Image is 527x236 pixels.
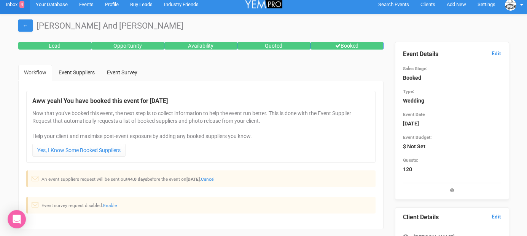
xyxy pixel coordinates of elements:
[91,42,164,50] div: Opportunity
[19,1,24,8] span: 4
[32,144,126,157] a: Yes, I Know Some Booked Suppliers
[127,177,147,182] strong: 44.0 days
[403,75,421,81] strong: Booked
[403,50,501,59] legend: Event Details
[403,98,424,104] strong: Wedding
[18,65,52,81] a: Workflow
[492,213,501,220] a: Edit
[420,2,435,7] span: Clients
[403,112,425,117] small: Event Date
[18,42,91,50] div: Lead
[403,157,418,163] small: Guests:
[201,177,215,182] a: Cancel
[403,143,425,149] strong: $ Not Set
[18,19,33,32] a: ←
[403,120,419,127] strong: [DATE]
[103,203,117,208] a: Enable
[186,177,200,182] strong: [DATE]
[378,2,409,7] span: Search Events
[403,213,501,222] legend: Client Details
[403,135,431,140] small: Event Budget:
[32,109,369,140] p: Now that you've booked this event, the next step is to collect information to help the event run ...
[32,97,369,106] legend: Aww yeah! You have booked this event for [DATE]
[8,210,26,228] div: Open Intercom Messenger
[53,65,100,80] a: Event Suppliers
[237,42,310,50] div: Quoted
[101,65,143,80] a: Event Survey
[403,66,427,71] small: Sales Stage:
[310,42,384,50] div: Booked
[164,42,237,50] div: Availability
[41,177,215,182] small: An event suppliers request will be sent out before the event on .
[403,166,412,172] strong: 120
[18,21,509,31] h1: [PERSON_NAME] And [PERSON_NAME]
[492,50,501,57] a: Edit
[447,2,466,7] span: Add New
[41,203,117,208] small: Event survey request disabled.
[403,89,414,94] small: Type:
